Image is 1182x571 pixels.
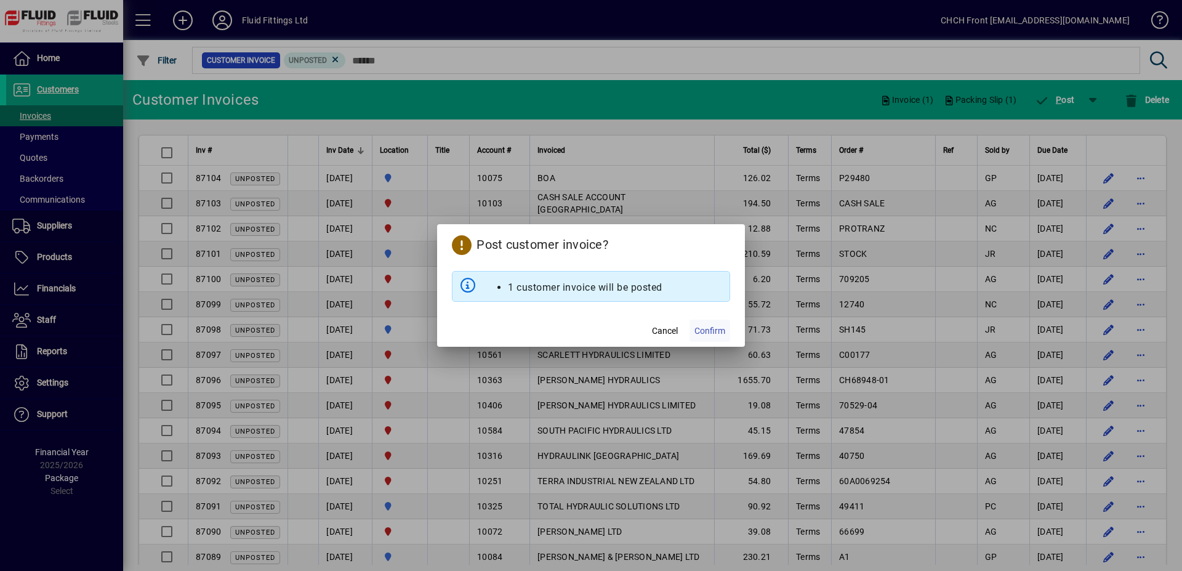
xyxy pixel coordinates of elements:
span: Confirm [694,325,725,338]
button: Confirm [689,320,730,342]
h2: Post customer invoice? [437,224,745,261]
span: Cancel [652,325,678,338]
li: 1 customer invoice will be posted [508,280,662,295]
button: Cancel [645,320,685,342]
